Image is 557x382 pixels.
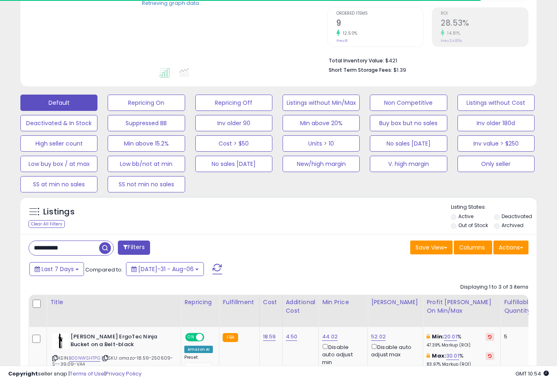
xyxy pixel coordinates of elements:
[454,241,492,254] button: Columns
[203,334,216,341] span: OFF
[52,355,173,367] span: | SKU: amazo-18.59-250609-S--39.09-VA4
[370,95,447,111] button: Non Competitive
[118,241,150,255] button: Filters
[446,352,459,360] a: 30.01
[184,346,213,353] div: Amazon AI
[195,95,272,111] button: Repricing Off
[195,135,272,152] button: Cost > $50
[184,355,213,373] div: Preset:
[370,156,447,172] button: V. high margin
[322,333,338,341] a: 44.02
[283,135,360,152] button: Units > 10
[329,55,522,65] li: $421
[106,370,141,378] a: Privacy Policy
[460,283,528,291] div: Displaying 1 to 3 of 3 items
[20,115,97,131] button: Deactivated & In Stock
[85,266,123,274] span: Compared to:
[432,352,446,360] b: Max:
[223,298,256,307] div: Fulfillment
[504,333,529,340] div: 5
[283,156,360,172] button: New/high margin
[108,135,185,152] button: Min above 15.2%
[138,265,194,273] span: [DATE]-31 - Aug-06
[458,222,488,229] label: Out of Stock
[195,115,272,131] button: Inv older 90
[340,30,358,36] small: 12.50%
[70,370,104,378] a: Terms of Use
[451,203,537,211] p: Listing States:
[223,333,238,342] small: FBA
[370,115,447,131] button: Buy box but no sales
[502,222,524,229] label: Archived
[108,95,185,111] button: Repricing On
[71,333,170,350] b: [PERSON_NAME] ErgoTec Ninja Bucket on a Belt-black
[286,298,316,315] div: Additional Cost
[427,352,494,367] div: %
[427,333,494,348] div: %
[20,135,97,152] button: High seller count
[8,370,141,378] div: seller snap | |
[29,262,84,276] button: Last 7 Days
[441,18,528,29] h2: 28.53%
[502,213,532,220] label: Deactivated
[286,333,298,341] a: 4.50
[504,298,532,315] div: Fulfillable Quantity
[515,370,549,378] span: 2025-08-14 10:54 GMT
[20,176,97,192] button: SS at min no sales
[186,334,196,341] span: ON
[441,38,462,43] small: Prev: 24.85%
[458,135,535,152] button: Inv value > $250
[43,206,75,218] h5: Listings
[29,220,65,228] div: Clear All Filters
[458,156,535,172] button: Only seller
[263,333,276,341] a: 18.59
[184,298,216,307] div: Repricing
[423,295,501,327] th: The percentage added to the cost of goods (COGS) that forms the calculator for Min & Max prices.
[20,156,97,172] button: Low buy box / at max
[8,370,38,378] strong: Copyright
[493,241,528,254] button: Actions
[371,333,386,341] a: 52.02
[458,95,535,111] button: Listings without Cost
[329,57,384,64] b: Total Inventory Value:
[432,333,444,340] b: Min:
[410,241,453,254] button: Save View
[427,342,494,348] p: 47.39% Markup (ROI)
[108,176,185,192] button: SS not min no sales
[263,298,279,307] div: Cost
[458,213,473,220] label: Active
[444,30,460,36] small: 14.81%
[69,355,100,362] a: B00NWSHTPG
[283,115,360,131] button: Min above 20%
[329,66,392,73] b: Short Term Storage Fees:
[427,298,497,315] div: Profit [PERSON_NAME] on Min/Max
[322,342,361,366] div: Disable auto adjust min
[441,11,528,16] span: ROI
[52,333,175,377] div: ASIN:
[108,115,185,131] button: Suppressed BB
[370,135,447,152] button: No sales [DATE]
[336,38,347,43] small: Prev: 8
[393,66,406,74] span: $1.39
[322,298,364,307] div: Min Price
[195,156,272,172] button: No sales [DATE]
[336,18,424,29] h2: 9
[20,95,97,111] button: Default
[371,298,420,307] div: [PERSON_NAME]
[444,333,457,341] a: 20.01
[459,243,485,252] span: Columns
[283,95,360,111] button: Listings without Min/Max
[458,115,535,131] button: Inv older 180d
[126,262,204,276] button: [DATE]-31 - Aug-06
[108,156,185,172] button: Low bb/not at min
[50,298,177,307] div: Title
[42,265,74,273] span: Last 7 Days
[52,333,69,349] img: 31PTpxcQWcL._SL40_.jpg
[336,11,424,16] span: Ordered Items
[371,342,417,358] div: Disable auto adjust max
